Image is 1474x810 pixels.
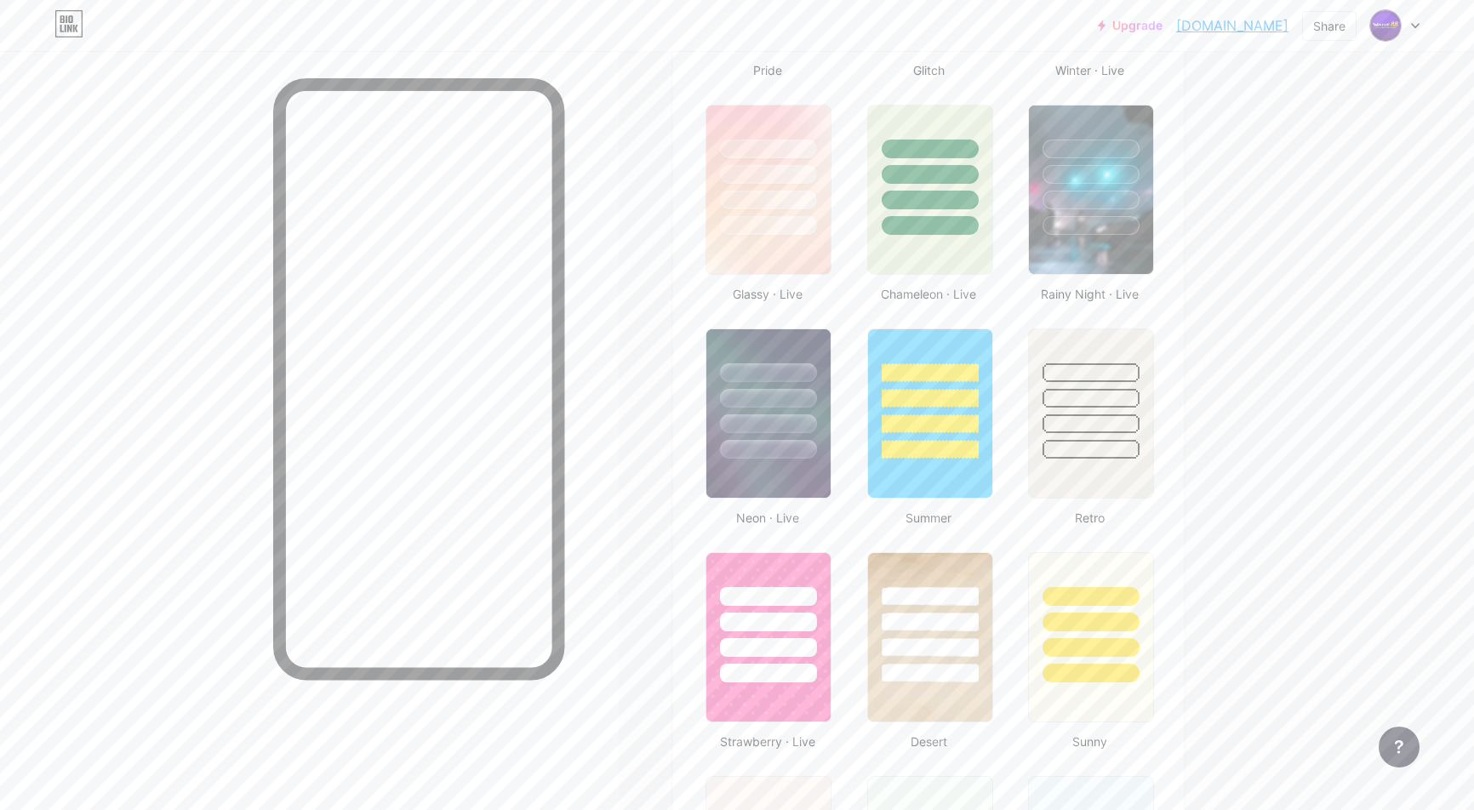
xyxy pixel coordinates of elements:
[1176,15,1288,36] a: [DOMAIN_NAME]
[1023,285,1157,303] div: Rainy Night · Live
[1023,733,1157,750] div: Sunny
[862,285,996,303] div: Chameleon · Live
[862,733,996,750] div: Desert
[1023,509,1157,527] div: Retro
[700,61,834,79] div: Pride
[862,61,996,79] div: Glitch
[1098,19,1163,32] a: Upgrade
[700,509,834,527] div: Neon · Live
[862,509,996,527] div: Summer
[1313,17,1345,35] div: Share
[1369,9,1402,42] img: waduk88
[700,733,834,750] div: Strawberry · Live
[700,285,834,303] div: Glassy · Live
[1023,61,1157,79] div: Winter · Live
